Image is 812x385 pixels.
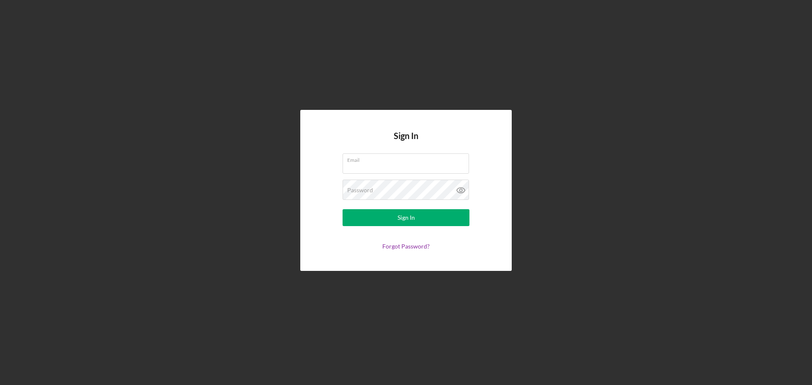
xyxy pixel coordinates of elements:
[394,131,418,153] h4: Sign In
[398,209,415,226] div: Sign In
[382,243,430,250] a: Forgot Password?
[347,187,373,194] label: Password
[343,209,469,226] button: Sign In
[347,154,469,163] label: Email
